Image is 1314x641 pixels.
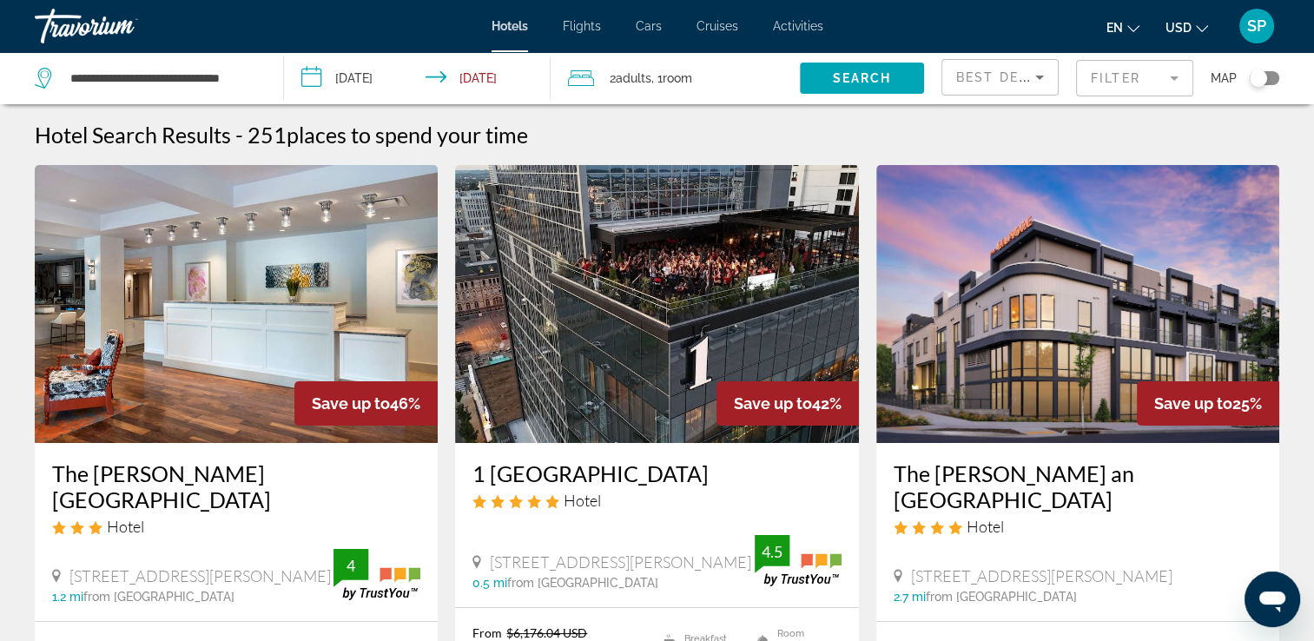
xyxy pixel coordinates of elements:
[472,576,507,590] span: 0.5 mi
[35,165,438,443] img: Hotel image
[333,549,420,600] img: trustyou-badge.svg
[490,552,751,572] span: [STREET_ADDRESS][PERSON_NAME]
[616,71,651,85] span: Adults
[472,491,841,510] div: 5 star Hotel
[1165,15,1208,40] button: Change currency
[563,19,601,33] a: Flights
[35,122,231,148] h1: Hotel Search Results
[83,590,234,604] span: from [GEOGRAPHIC_DATA]
[663,71,692,85] span: Room
[1106,15,1139,40] button: Change language
[69,566,331,585] span: [STREET_ADDRESS][PERSON_NAME]
[455,165,858,443] img: Hotel image
[956,70,1047,84] span: Best Deals
[507,576,658,590] span: from [GEOGRAPHIC_DATA]
[1237,70,1279,86] button: Toggle map
[610,66,651,90] span: 2
[284,52,551,104] button: Check-in date: Jul 6, 2026 Check-out date: Jul 12, 2026
[894,517,1262,536] div: 4 star Hotel
[1165,21,1192,35] span: USD
[287,122,528,148] span: places to spend your time
[651,66,692,90] span: , 1
[551,52,800,104] button: Travelers: 2 adults, 0 children
[734,394,812,413] span: Save up to
[697,19,738,33] a: Cruises
[564,491,601,510] span: Hotel
[52,517,420,536] div: 3 star Hotel
[956,67,1044,88] mat-select: Sort by
[1234,8,1279,44] button: User Menu
[876,165,1279,443] img: Hotel image
[755,535,842,586] img: trustyou-badge.svg
[333,555,368,576] div: 4
[773,19,823,33] a: Activities
[52,460,420,512] a: The [PERSON_NAME][GEOGRAPHIC_DATA]
[832,71,891,85] span: Search
[894,590,926,604] span: 2.7 mi
[35,3,208,49] a: Travorium
[52,590,83,604] span: 1.2 mi
[472,625,502,640] span: From
[1106,21,1123,35] span: en
[1076,59,1193,97] button: Filter
[472,460,841,486] a: 1 [GEOGRAPHIC_DATA]
[107,517,144,536] span: Hotel
[1245,572,1300,627] iframe: Button to launch messaging window
[967,517,1004,536] span: Hotel
[894,460,1262,512] a: The [PERSON_NAME] an [GEOGRAPHIC_DATA]
[1211,66,1237,90] span: Map
[1247,17,1266,35] span: SP
[492,19,528,33] a: Hotels
[636,19,662,33] a: Cars
[248,122,528,148] h2: 251
[1154,394,1232,413] span: Save up to
[755,541,789,562] div: 4.5
[716,381,859,426] div: 42%
[1137,381,1279,426] div: 25%
[506,625,587,640] del: $6,176.04 USD
[294,381,438,426] div: 46%
[926,590,1077,604] span: from [GEOGRAPHIC_DATA]
[800,63,924,94] button: Search
[235,122,243,148] span: -
[312,394,390,413] span: Save up to
[911,566,1172,585] span: [STREET_ADDRESS][PERSON_NAME]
